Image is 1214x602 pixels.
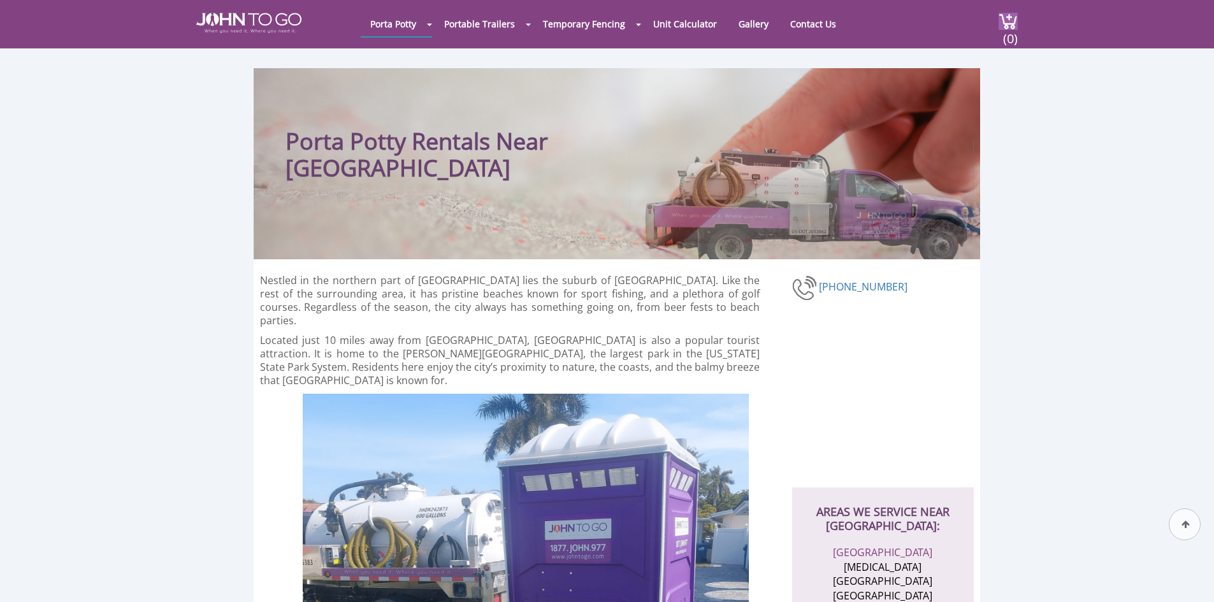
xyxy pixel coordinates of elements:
a: Contact Us [781,11,846,36]
h2: AREAS WE SERVICE NEAR [GEOGRAPHIC_DATA]: [805,487,961,533]
h1: Porta Potty Rentals Near [GEOGRAPHIC_DATA] [285,94,697,182]
img: phone-number [792,274,819,302]
button: Live Chat [1163,551,1214,602]
a: Gallery [729,11,778,36]
img: JOHN to go [196,13,301,33]
span: (0) [1002,20,1018,47]
li: [MEDICAL_DATA][GEOGRAPHIC_DATA] [821,560,945,589]
a: Portable Trailers [435,11,524,36]
p: Located just 10 miles away from [GEOGRAPHIC_DATA], [GEOGRAPHIC_DATA] is also a popular tourist at... [260,334,760,387]
a: Temporary Fencing [533,11,635,36]
a: Porta Potty [361,11,426,36]
a: [PHONE_NUMBER] [819,279,907,293]
img: cart a [999,13,1018,30]
img: Truck [630,141,974,259]
p: Nestled in the northern part of [GEOGRAPHIC_DATA] lies the suburb of [GEOGRAPHIC_DATA]. Like the ... [260,274,760,327]
a: [GEOGRAPHIC_DATA] [833,545,932,559]
a: Unit Calculator [644,11,726,36]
